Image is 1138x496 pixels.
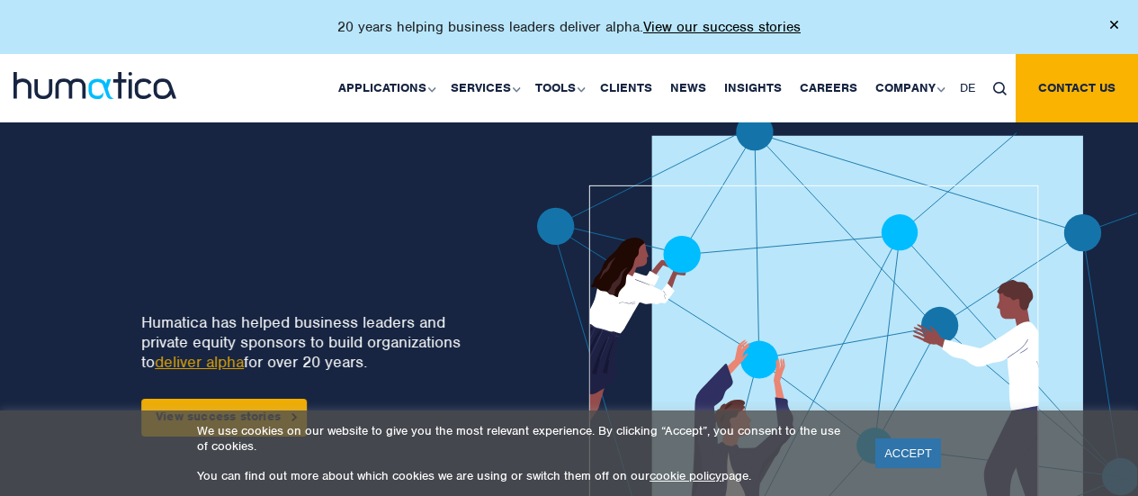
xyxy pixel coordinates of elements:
a: Contact us [1016,54,1138,122]
a: Services [442,54,526,122]
a: News [661,54,715,122]
p: We use cookies on our website to give you the most relevant experience. By clicking “Accept”, you... [197,423,853,454]
a: DE [951,54,984,122]
a: View our success stories [643,18,801,36]
a: Careers [791,54,866,122]
a: Applications [329,54,442,122]
a: ACCEPT [875,438,941,468]
p: 20 years helping business leaders deliver alpha. [337,18,801,36]
a: Company [866,54,951,122]
img: search_icon [993,82,1007,95]
a: View success stories [141,399,307,437]
img: logo [13,72,176,99]
a: deliver alpha [155,352,244,372]
a: cookie policy [650,468,721,483]
p: Humatica has helped business leaders and private equity sponsors to build organizations to for ov... [141,312,472,372]
p: You can find out more about which cookies we are using or switch them off on our page. [197,468,853,483]
a: Tools [526,54,591,122]
span: DE [960,80,975,95]
a: Clients [591,54,661,122]
a: Insights [715,54,791,122]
